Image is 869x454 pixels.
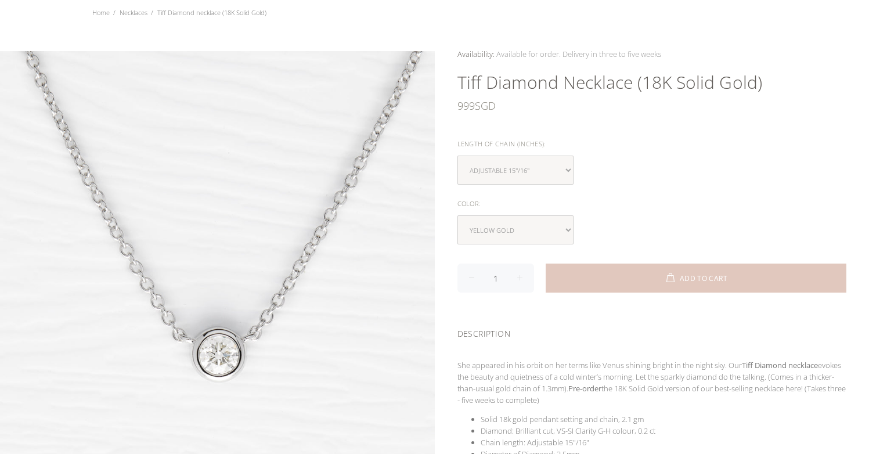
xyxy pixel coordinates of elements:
span: 999 [457,94,475,117]
div: SGD [457,94,847,117]
p: She appeared in his orbit on her terms like Venus shining bright in the night sky. Our evokes the... [457,359,847,406]
li: Diamond: Brilliant cut, VS-SI Clarity G-H colour, 0.2 ct [481,425,847,437]
button: ADD TO CART [546,264,847,293]
li: Solid 18k gold pendant setting and chain, 2.1 gm [481,413,847,425]
div: Color: [457,196,847,211]
div: Length of Chain (inches): [457,136,847,152]
span: Availability: [457,49,495,59]
a: Home [92,8,110,17]
span: Available for order. Delivery in three to five weeks [496,49,661,59]
span: ADD TO CART [680,275,727,282]
li: Chain length: Adjustable 15"/16" [481,437,847,448]
div: DESCRIPTION [457,314,847,350]
strong: Tiff Diamond necklace [742,360,818,370]
a: Necklaces [120,8,147,17]
h1: Tiff Diamond necklace (18K Solid Gold) [457,71,847,94]
strong: Pre-order [568,383,601,394]
span: Tiff Diamond necklace (18K Solid Gold) [157,8,266,17]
